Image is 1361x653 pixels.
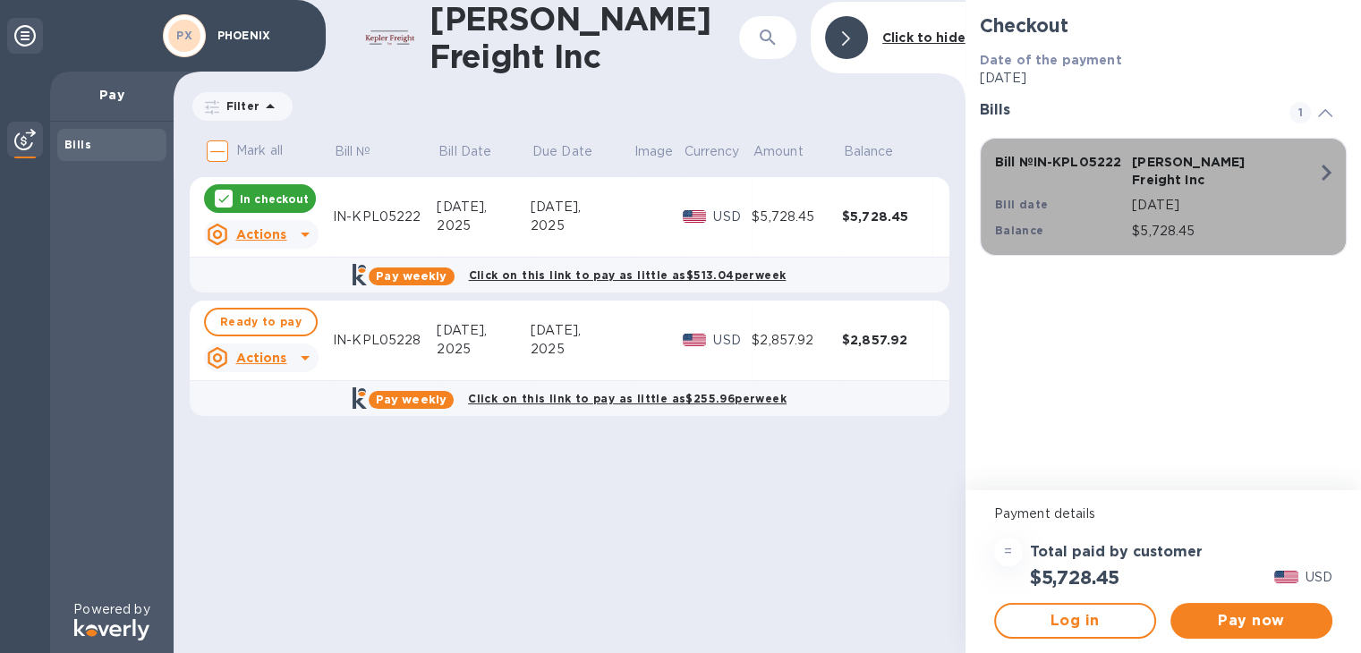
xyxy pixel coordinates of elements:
[1030,544,1203,561] h3: Total paid by customer
[995,198,1049,211] b: Bill date
[73,600,149,619] p: Powered by
[531,216,633,235] div: 2025
[220,311,302,333] span: Ready to pay
[217,30,307,42] p: PHOENIX
[437,340,531,359] div: 2025
[1132,196,1317,215] p: [DATE]
[1030,566,1119,589] h2: $5,728.45
[753,142,804,161] p: Amount
[176,29,192,42] b: PX
[1289,102,1311,123] span: 1
[994,505,1332,523] p: Payment details
[882,30,965,45] b: Click to hide
[437,321,531,340] div: [DATE],
[468,392,787,405] b: Click on this link to pay as little as $255.96 per week
[684,142,739,161] p: Currency
[531,321,633,340] div: [DATE],
[333,331,437,350] div: IN-KPL05228
[634,142,674,161] p: Image
[235,351,286,365] u: Actions
[1185,610,1318,632] span: Pay now
[980,69,1347,88] p: [DATE]
[376,269,447,283] b: Pay weekly
[1132,153,1262,189] p: [PERSON_NAME] Freight Inc
[995,224,1044,237] b: Balance
[995,153,1125,171] p: Bill № IN-KPL05222
[683,334,707,346] img: USD
[753,142,827,161] span: Amount
[219,98,259,114] p: Filter
[531,340,633,359] div: 2025
[437,216,531,235] div: 2025
[438,142,491,161] p: Bill Date
[844,142,894,161] p: Balance
[1132,222,1317,241] p: $5,728.45
[842,208,932,225] div: $5,728.45
[438,142,515,161] span: Bill Date
[752,208,842,226] div: $5,728.45
[844,142,917,161] span: Balance
[235,227,286,242] u: Actions
[532,142,592,161] p: Due Date
[980,102,1268,119] h3: Bills
[752,331,842,350] div: $2,857.92
[64,86,159,104] p: Pay
[532,142,616,161] span: Due Date
[531,198,633,216] div: [DATE],
[376,393,447,406] b: Pay weekly
[980,138,1347,256] button: Bill №IN-KPL05222[PERSON_NAME] Freight IncBill date[DATE]Balance$5,728.45
[236,141,283,160] p: Mark all
[683,210,707,223] img: USD
[994,603,1156,639] button: Log in
[64,138,91,151] b: Bills
[204,308,318,336] button: Ready to pay
[1274,571,1298,583] img: USD
[1170,603,1332,639] button: Pay now
[842,331,932,349] div: $2,857.92
[1306,568,1332,587] p: USD
[980,14,1347,37] h2: Checkout
[994,538,1023,566] div: =
[980,53,1122,67] b: Date of the payment
[1010,610,1140,632] span: Log in
[335,142,395,161] span: Bill №
[74,619,149,640] img: Logo
[713,208,752,226] p: USD
[335,142,371,161] p: Bill №
[437,198,531,216] div: [DATE],
[713,331,752,350] p: USD
[469,268,787,282] b: Click on this link to pay as little as $513.04 per week
[333,208,437,226] div: IN-KPL05222
[240,191,309,207] p: In checkout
